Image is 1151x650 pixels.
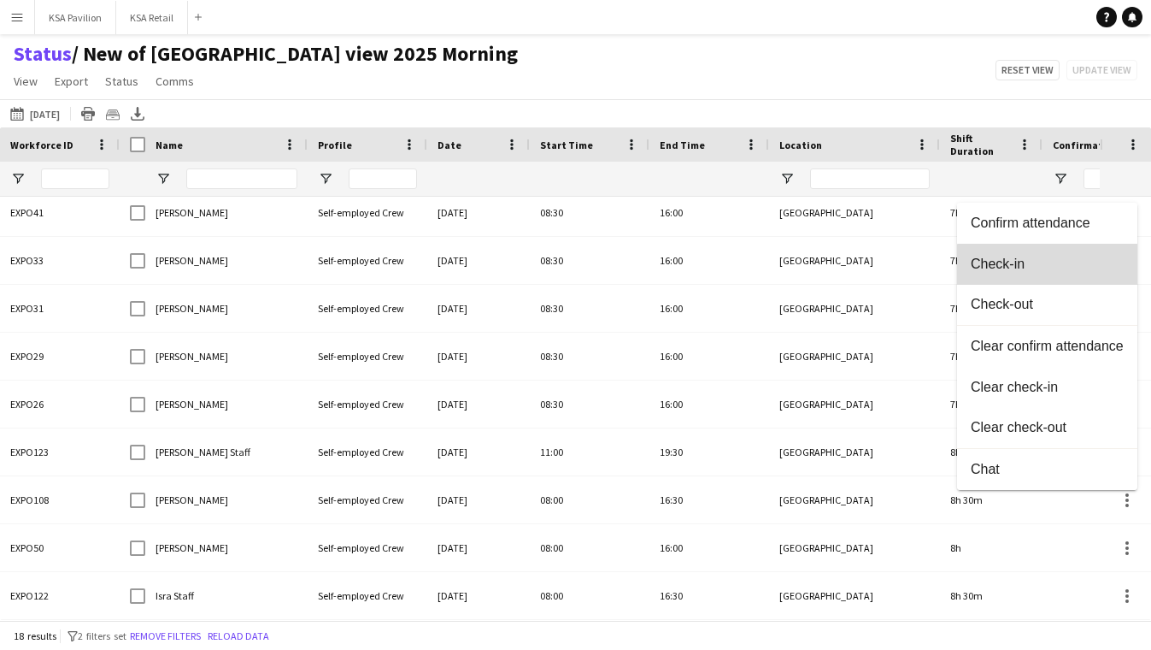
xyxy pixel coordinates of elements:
span: Confirm attendance [971,215,1124,230]
span: Clear confirm attendance [971,338,1124,353]
span: Clear check-out [971,420,1124,435]
span: Check-out [971,297,1124,312]
button: Check-in [957,244,1137,285]
button: Chat [957,449,1137,490]
button: Clear confirm attendance [957,326,1137,367]
button: Clear check-in [957,367,1137,408]
button: Confirm attendance [957,203,1137,244]
span: Chat [971,461,1124,476]
span: Check-in [971,256,1124,271]
button: Check-out [957,285,1137,326]
span: Clear check-in [971,379,1124,394]
button: Clear check-out [957,408,1137,449]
